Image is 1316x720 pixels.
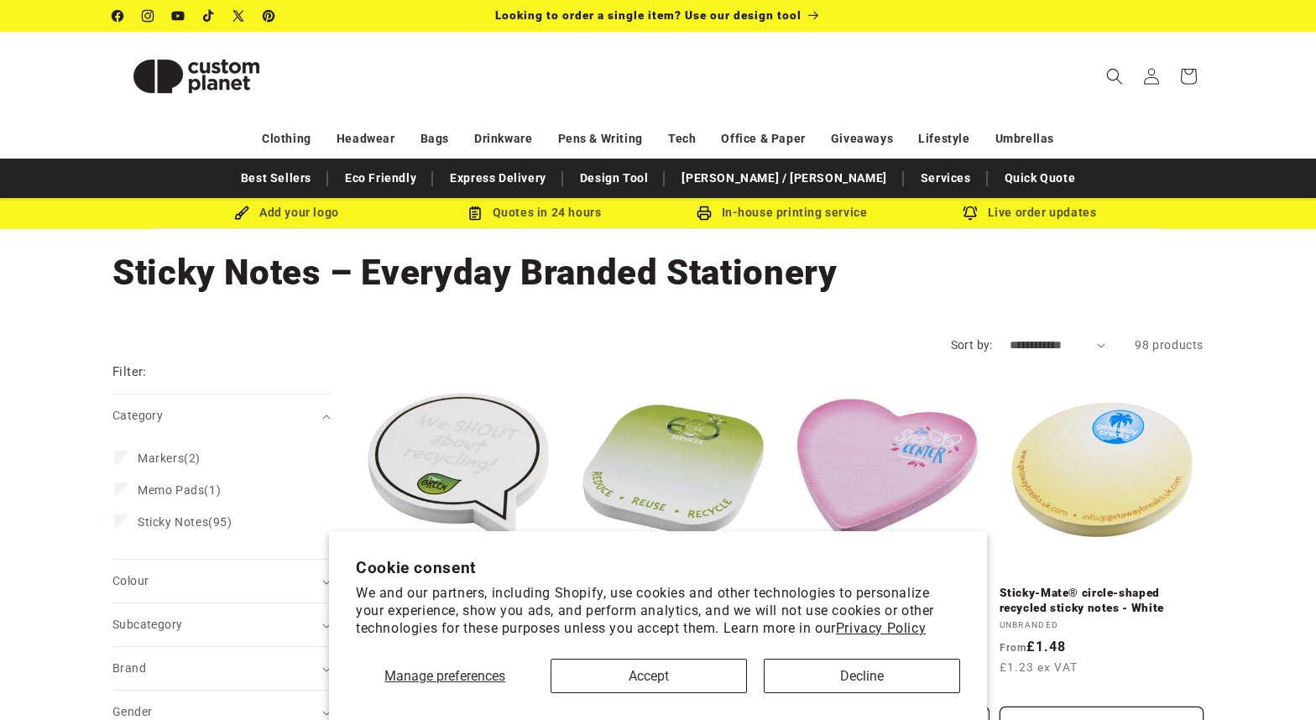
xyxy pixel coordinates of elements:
a: Express Delivery [441,164,555,193]
a: Clothing [262,124,311,154]
summary: Brand (0 selected) [112,647,331,690]
img: Custom Planet [112,39,280,114]
a: Headwear [337,124,395,154]
a: Sticky-Mate® circle-shaped recycled sticky notes - White [1000,586,1204,615]
a: Best Sellers [232,164,320,193]
span: Gender [112,705,152,718]
summary: Subcategory (0 selected) [112,603,331,646]
div: Live order updates [906,202,1153,223]
div: In-house printing service [658,202,906,223]
div: Add your logo [163,202,410,223]
a: Umbrellas [995,124,1054,154]
span: Subcategory [112,618,182,631]
a: Pens & Writing [558,124,643,154]
span: (95) [138,514,232,530]
span: Manage preferences [384,668,505,684]
span: Looking to order a single item? Use our design tool [495,8,802,22]
img: In-house printing [697,206,712,221]
a: Drinkware [474,124,532,154]
span: Category [112,409,163,422]
summary: Category (0 selected) [112,394,331,437]
a: Quick Quote [996,164,1084,193]
img: Order Updates Icon [467,206,483,221]
span: 98 products [1135,338,1204,352]
a: Eco Friendly [337,164,425,193]
a: Giveaways [831,124,893,154]
h2: Cookie consent [356,558,960,577]
a: Lifestyle [918,124,969,154]
span: Brand [112,661,146,675]
label: Sort by: [951,338,993,352]
iframe: Chat Widget [1232,639,1316,720]
a: Tech [668,124,696,154]
a: Services [912,164,979,193]
a: Bags [420,124,449,154]
h2: Filter: [112,363,147,382]
a: Privacy Policy [836,620,926,636]
span: Colour [112,574,149,587]
div: Quotes in 24 hours [410,202,658,223]
button: Accept [551,659,747,693]
p: We and our partners, including Shopify, use cookies and other technologies to personalize your ex... [356,585,960,637]
span: (2) [138,451,201,466]
span: Memo Pads [138,483,204,497]
img: Order updates [963,206,978,221]
button: Manage preferences [356,659,534,693]
button: Decline [764,659,960,693]
span: (1) [138,483,221,498]
img: Brush Icon [234,206,249,221]
summary: Search [1096,58,1133,95]
summary: Colour (0 selected) [112,560,331,603]
a: Custom Planet [107,32,287,120]
span: Markers [138,451,184,465]
a: [PERSON_NAME] / [PERSON_NAME] [673,164,895,193]
h1: Sticky Notes – Everyday Branded Stationery [112,250,1204,295]
a: Office & Paper [721,124,805,154]
a: Design Tool [572,164,657,193]
span: Sticky Notes [138,515,208,529]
